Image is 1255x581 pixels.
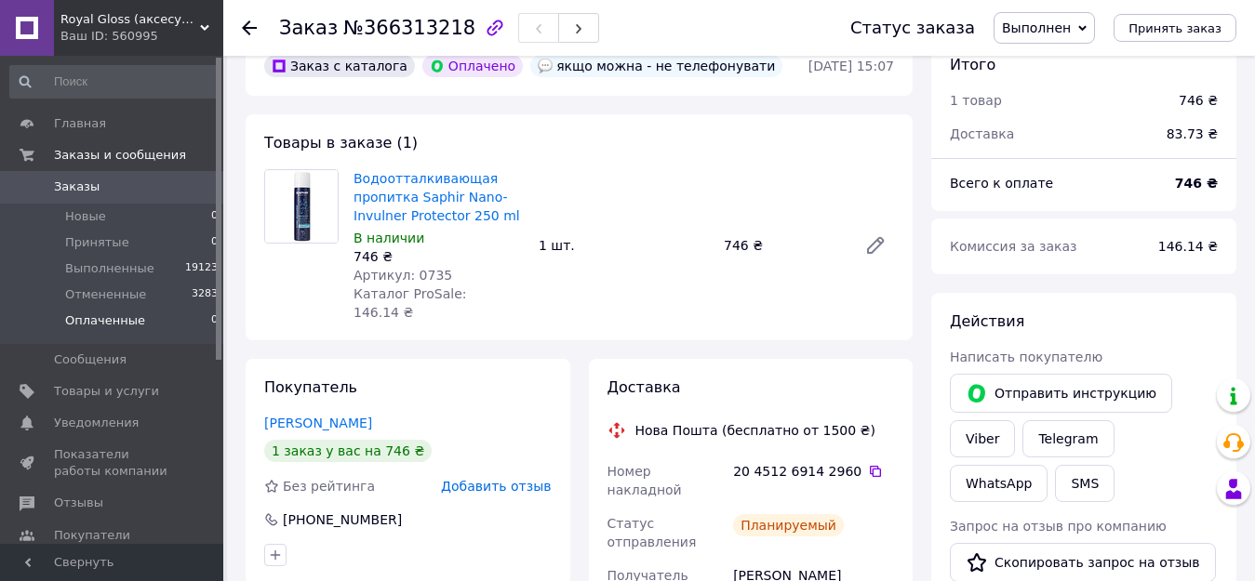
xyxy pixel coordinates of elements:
button: SMS [1055,465,1115,502]
button: Отправить инструкцию [950,374,1172,413]
span: Доставка [950,126,1014,141]
span: 1 товар [950,93,1002,108]
span: Принять заказ [1128,21,1222,35]
span: В наличии [354,231,424,245]
a: Редактировать [857,227,894,264]
a: Водоотталкивающая пропитка Saphir Nano-Invulner Protector 250 ml [354,171,520,223]
div: [PHONE_NUMBER] [281,510,404,529]
span: Итого [950,56,995,73]
span: Отмененные [65,286,146,303]
div: 83.73 ₴ [1155,113,1229,154]
span: 3283 [192,286,218,303]
b: 746 ₴ [1175,176,1218,191]
div: Статус заказа [850,19,975,37]
span: Выполнен [1002,20,1071,35]
span: Показатели работы компании [54,446,172,480]
div: 1 заказ у вас на 746 ₴ [264,440,432,462]
span: Номер накладной [607,464,682,497]
a: Telegram [1022,420,1114,457]
time: [DATE] 15:07 [808,59,894,73]
button: Принять заказ [1114,14,1236,42]
span: Сообщения [54,351,127,368]
span: Заказ [279,17,338,39]
span: 0 [211,234,218,251]
span: Новые [65,208,106,225]
span: Каталог ProSale: 146.14 ₴ [354,286,466,320]
div: 20 4512 6914 2960 [733,462,894,481]
span: Выполненные [65,260,154,277]
div: 746 ₴ [354,247,524,266]
span: Принятые [65,234,129,251]
div: 746 ₴ [1179,91,1218,110]
span: Оплаченные [65,312,145,329]
span: №366313218 [343,17,475,39]
span: Покупатель [264,378,357,396]
span: Запрос на отзыв про компанию [950,519,1167,534]
div: Ваш ID: 560995 [60,28,223,45]
span: 19123 [185,260,218,277]
div: 1 шт. [531,232,716,258]
span: Главная [54,115,106,132]
input: Поиск [9,65,220,99]
span: Добавить отзыв [441,479,551,494]
span: Доставка [607,378,681,396]
div: Нова Пошта (бесплатно от 1500 ₴) [631,421,880,440]
div: 746 ₴ [716,232,849,258]
span: Отзывы [54,495,103,511]
div: Оплачено [422,55,523,77]
span: 0 [211,208,218,225]
span: Покупатели [54,527,130,544]
span: Без рейтинга [283,479,375,494]
span: Всего к оплате [950,176,1053,191]
span: Заказы и сообщения [54,147,186,164]
span: Товары в заказе (1) [264,134,418,152]
span: Написать покупателю [950,350,1102,364]
span: Действия [950,312,1024,330]
img: Водоотталкивающая пропитка Saphir Nano-Invulner Protector 250 ml [265,170,338,243]
span: Статус отправления [607,516,697,549]
a: [PERSON_NAME] [264,416,372,430]
a: Viber [950,420,1015,457]
span: Уведомления [54,415,139,431]
div: Планируемый [733,514,844,536]
span: Артикул: 0735 [354,268,452,283]
span: Заказы [54,178,100,195]
a: WhatsApp [950,465,1048,502]
span: Товары и услуги [54,383,159,400]
span: 146.14 ₴ [1158,239,1218,254]
span: Royal Gloss (аксесуари для взуття) [60,11,200,28]
img: :speech_balloon: [538,59,553,73]
div: Вернуться назад [242,19,257,37]
div: Заказ с каталога [264,55,415,77]
span: Комиссия за заказ [950,239,1077,254]
span: 0 [211,312,218,329]
div: якщо можна - не телефонувати [530,55,782,77]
